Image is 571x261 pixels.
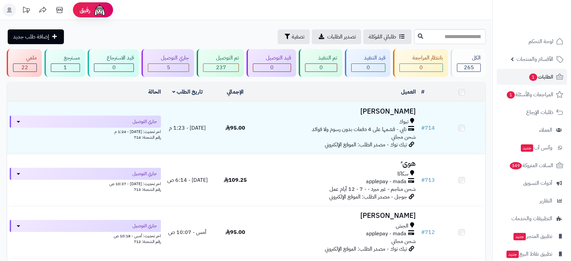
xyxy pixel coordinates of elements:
[399,54,443,62] div: بانتظار المراجعة
[421,176,425,184] span: #
[513,232,552,241] span: تطبيق المتجر
[51,54,80,62] div: مسترجع
[421,228,435,236] a: #712
[51,64,80,72] div: 1
[497,157,567,173] a: السلات المتروكة349
[391,237,416,245] span: شحن مجاني
[5,49,43,77] a: ملغي 22
[367,63,370,72] span: 0
[167,176,208,184] span: [DATE] - 6:14 ص
[21,63,28,72] span: 22
[523,178,552,188] span: أدوات التسويق
[225,124,245,132] span: 95.00
[464,63,474,72] span: 265
[366,230,406,238] span: applepay - mada
[132,118,157,125] span: جاري التوصيل
[10,232,161,239] div: اخر تحديث: أمس - 10:18 ص
[253,54,291,62] div: قيد التوصيل
[506,91,515,99] span: 1
[329,185,416,193] span: شحن مناجم - غير مبرد - - 7 - 12 أيام عمل
[366,178,406,185] span: applepay - mada
[497,69,567,85] a: الطلبات1
[369,33,396,41] span: طلباتي المُوكلة
[292,33,304,41] span: تصفية
[363,29,411,44] a: طلباتي المُوكلة
[43,49,86,77] a: مسترجع 1
[526,108,553,117] span: طلبات الإرجاع
[132,170,157,177] span: جاري التوصيل
[167,63,170,72] span: 5
[400,64,443,72] div: 0
[521,144,533,152] span: جديد
[539,125,552,135] span: العملاء
[253,64,291,72] div: 0
[511,214,552,223] span: التطبيقات والخدمات
[506,249,552,259] span: تطبيق نقاط البيع
[497,140,567,156] a: وآتس آبجديد
[520,143,552,152] span: وآتس آب
[169,124,206,132] span: [DATE] - 1:23 م
[203,54,239,62] div: تم التوصيل
[419,63,423,72] span: 0
[168,228,206,236] span: أمس - 10:07 ص
[172,88,203,96] a: تاريخ الطلب
[352,64,385,72] div: 0
[312,126,406,133] span: تابي - قسّمها على 4 دفعات بدون رسوم ولا فوائد
[13,33,49,41] span: إضافة طلب جديد
[497,211,567,227] a: التطبيقات والخدمات
[216,63,226,72] span: 237
[8,29,64,44] a: إضافة طلب جديد
[80,6,90,14] span: رفيق
[497,104,567,120] a: طلبات الإرجاع
[506,251,519,258] span: جديد
[262,212,416,220] h3: [PERSON_NAME]
[93,3,106,17] img: ai-face.png
[227,88,244,96] a: الإجمالي
[497,228,567,244] a: تطبيق المتجرجديد
[421,124,435,132] a: #714
[421,176,435,184] a: #713
[457,54,481,62] div: الكل
[421,88,424,96] a: #
[225,228,245,236] span: 95.00
[497,193,567,209] a: التقارير
[297,49,344,77] a: تم التنفيذ 0
[529,37,553,46] span: لوحة التحكم
[497,175,567,191] a: أدوات التسويق
[245,49,297,77] a: قيد التوصيل 0
[305,54,337,62] div: تم التنفيذ
[132,223,157,229] span: جاري التوصيل
[312,29,361,44] a: تصدير الطلبات
[262,108,416,115] h3: [PERSON_NAME]
[516,54,553,64] span: الأقسام والمنتجات
[140,49,195,77] a: جاري التوصيل 5
[134,239,161,245] span: رقم الشحنة: 712
[421,228,425,236] span: #
[396,222,408,230] span: الجش
[509,162,522,170] span: 349
[10,128,161,135] div: اخر تحديث: [DATE] - 1:24 م
[148,88,161,96] a: الحالة
[509,161,553,170] span: السلات المتروكة
[526,5,565,19] img: logo-2.png
[64,63,67,72] span: 1
[13,54,37,62] div: ملغي
[513,233,526,240] span: جديد
[540,196,552,206] span: التقارير
[497,33,567,49] a: لوحة التحكم
[224,176,247,184] span: 109.25
[134,186,161,192] span: رقم الشحنة: 713
[449,49,487,77] a: الكل265
[319,63,323,72] span: 0
[148,54,189,62] div: جاري التوصيل
[506,90,553,99] span: المراجعات والأسئلة
[203,64,239,72] div: 237
[327,33,356,41] span: تصدير الطلبات
[112,63,116,72] span: 0
[305,64,337,72] div: 0
[325,141,407,149] span: تيك توك - مصدر الطلب: الموقع الإلكتروني
[262,160,416,167] h3: هوى ً
[392,49,449,77] a: بانتظار المراجعة 0
[397,170,408,178] span: سكاكا
[344,49,392,77] a: قيد التنفيذ 0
